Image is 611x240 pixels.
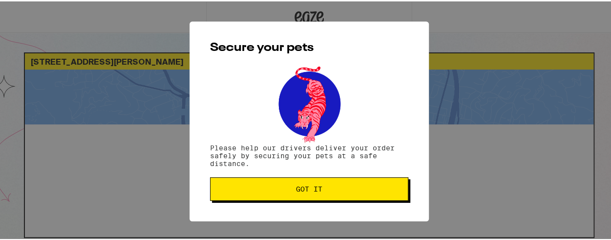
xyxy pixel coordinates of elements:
h2: Secure your pets [210,41,408,52]
img: pets [269,62,349,143]
span: Hi. Need any help? [6,7,70,15]
button: Got it [210,176,408,199]
p: Please help our drivers deliver your order safely by securing your pets at a safe distance. [210,143,408,166]
span: Got it [296,184,322,191]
